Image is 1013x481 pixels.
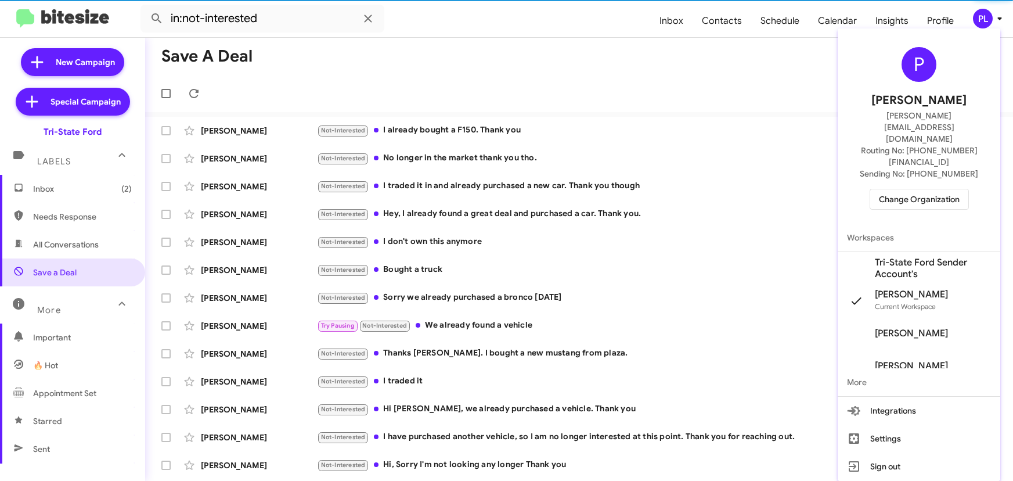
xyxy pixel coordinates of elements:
span: Current Workspace [875,302,936,311]
button: Sign out [838,453,1000,480]
span: Tri-State Ford Sender Account's [875,257,991,280]
span: [PERSON_NAME] [875,360,948,372]
button: Settings [838,425,1000,453]
span: [PERSON_NAME] [875,328,948,339]
div: P [902,47,936,82]
span: More [838,368,1000,396]
span: [PERSON_NAME][EMAIL_ADDRESS][DOMAIN_NAME] [852,110,986,145]
button: Integrations [838,397,1000,425]
span: Workspaces [838,224,1000,252]
span: [PERSON_NAME] [871,91,967,110]
span: Sending No: [PHONE_NUMBER] [860,168,978,180]
button: Change Organization [870,189,969,210]
span: [PERSON_NAME] [875,289,948,300]
span: Change Organization [879,189,960,209]
span: Routing No: [PHONE_NUMBER][FINANCIAL_ID] [852,145,986,168]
